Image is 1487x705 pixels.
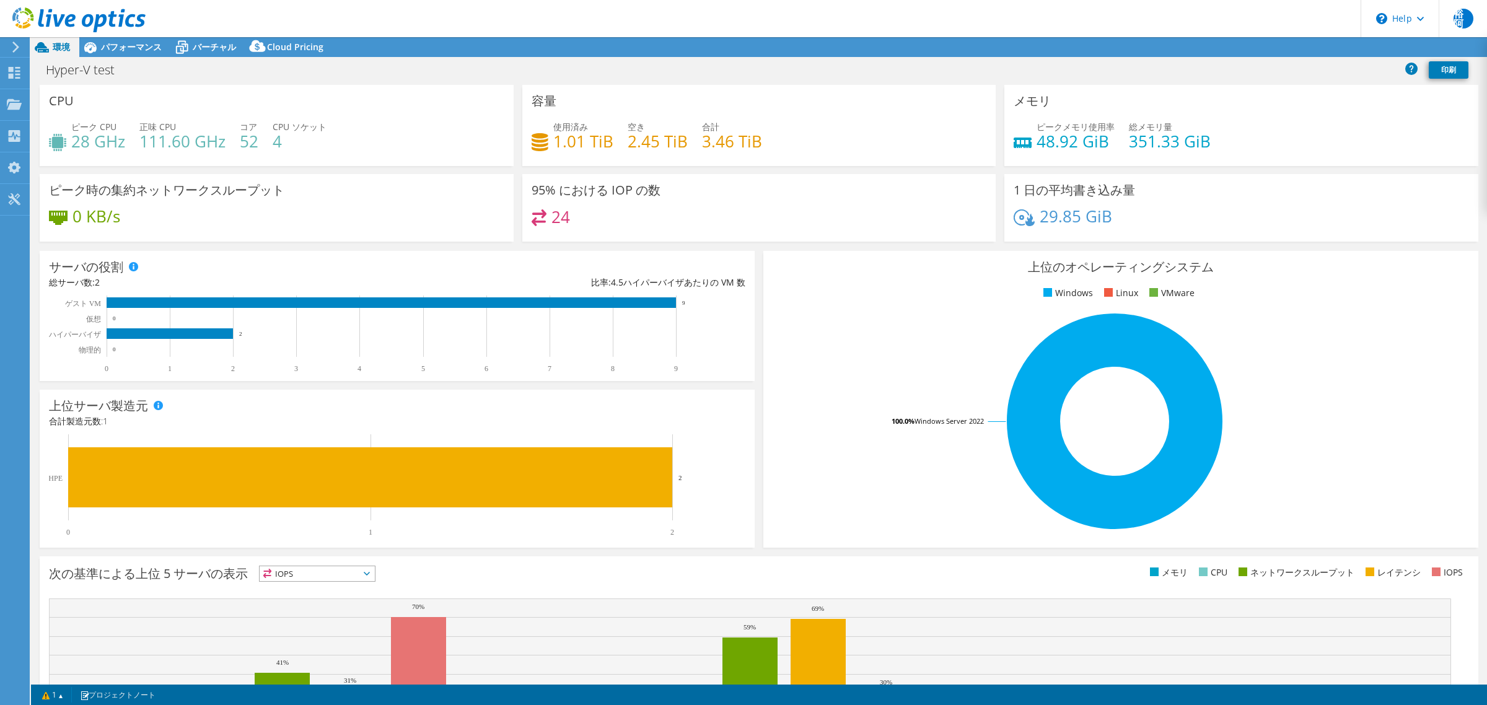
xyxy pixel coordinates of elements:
[240,121,257,133] span: コア
[611,276,623,288] span: 4.5
[49,94,74,108] h3: CPU
[240,134,258,148] h4: 52
[682,300,685,306] text: 9
[1196,566,1227,579] li: CPU
[670,528,674,536] text: 2
[48,330,101,339] text: ハイパーバイザ
[168,364,172,373] text: 1
[49,260,123,274] h3: サーバの役割
[113,346,116,352] text: 0
[1040,286,1093,300] li: Windows
[357,364,361,373] text: 4
[412,603,424,610] text: 70%
[532,94,556,108] h3: 容量
[231,364,235,373] text: 2
[103,415,108,427] span: 1
[267,41,323,53] span: Cloud Pricing
[1147,566,1188,579] li: メモリ
[344,677,356,684] text: 31%
[1429,566,1463,579] li: IOPS
[273,121,327,133] span: CPU ソケット
[1146,286,1195,300] li: VMware
[139,134,226,148] h4: 111.60 GHz
[48,474,63,483] text: HPE
[880,678,892,686] text: 30%
[1376,13,1387,24] svg: \n
[628,134,688,148] h4: 2.45 TiB
[1429,61,1468,79] a: 印刷
[743,623,756,631] text: 59%
[812,605,824,612] text: 69%
[1014,183,1135,197] h3: 1 日の平均書き込み量
[915,416,984,426] tspan: Windows Server 2022
[86,315,101,323] text: 仮想
[674,364,678,373] text: 9
[139,121,176,133] span: 正味 CPU
[71,121,116,133] span: ピーク CPU
[611,364,615,373] text: 8
[276,659,289,666] text: 41%
[40,63,134,77] h1: Hyper-V test
[239,331,242,337] text: 2
[49,399,148,413] h3: 上位サーバ製造元
[66,528,70,536] text: 0
[49,414,745,428] h4: 合計製造元数:
[1101,286,1138,300] li: Linux
[1362,566,1421,579] li: レイテンシ
[49,276,397,289] div: 総サーバ数:
[1037,134,1115,148] h4: 48.92 GiB
[33,687,72,703] a: 1
[892,416,915,426] tspan: 100.0%
[1014,94,1051,108] h3: メモリ
[1129,134,1211,148] h4: 351.33 GiB
[53,41,70,53] span: 環境
[273,134,327,148] h4: 4
[113,315,116,322] text: 0
[548,364,551,373] text: 7
[1454,9,1473,28] span: 裕阿
[72,209,120,223] h4: 0 KB/s
[551,210,570,224] h4: 24
[49,183,284,197] h3: ピーク時の集約ネットワークスループット
[65,299,102,308] text: ゲスト VM
[95,276,100,288] span: 2
[1040,209,1112,223] h4: 29.85 GiB
[702,134,762,148] h4: 3.46 TiB
[79,346,101,354] text: 物理的
[260,566,375,581] span: IOPS
[369,528,372,536] text: 1
[105,364,108,373] text: 0
[553,134,613,148] h4: 1.01 TiB
[294,364,298,373] text: 3
[1129,121,1172,133] span: 総メモリ量
[397,276,745,289] div: 比率: ハイパーバイザあたりの VM 数
[553,121,588,133] span: 使用済み
[1037,121,1115,133] span: ピークメモリ使用率
[532,183,660,197] h3: 95% における IOP の数
[193,41,236,53] span: バーチャル
[421,364,425,373] text: 5
[71,687,164,703] a: プロジェクトノート
[678,474,682,481] text: 2
[1235,566,1354,579] li: ネットワークスループット
[702,121,719,133] span: 合計
[628,121,645,133] span: 空き
[485,364,488,373] text: 6
[71,134,125,148] h4: 28 GHz
[101,41,162,53] span: パフォーマンス
[773,260,1469,274] h3: 上位のオペレーティングシステム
